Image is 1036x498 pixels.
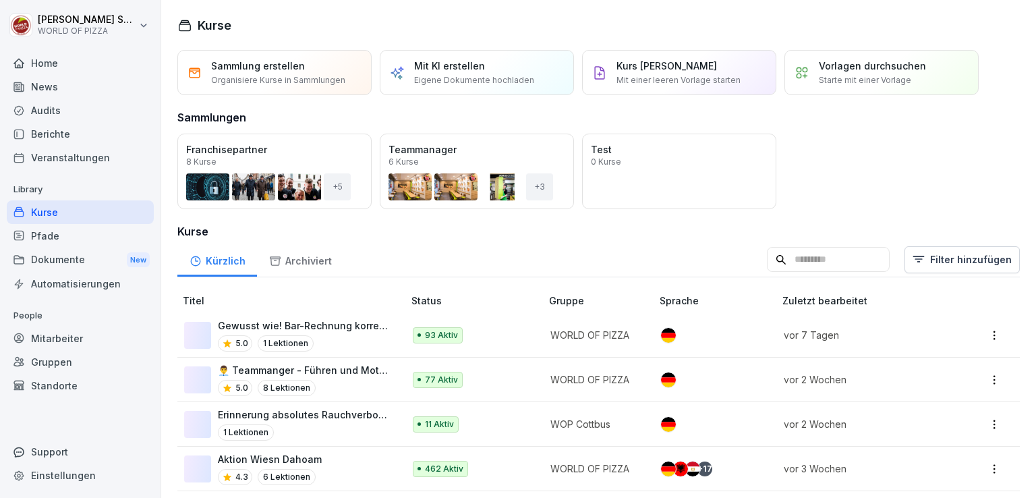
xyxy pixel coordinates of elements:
[425,418,454,431] p: 11 Aktiv
[673,462,688,476] img: al.svg
[324,173,351,200] div: + 5
[414,74,534,86] p: Eigene Dokumente hochladen
[7,179,154,200] p: Library
[904,246,1020,273] button: Filter hinzufügen
[411,294,544,308] p: Status
[550,462,638,476] p: WORLD OF PIZZA
[380,134,574,209] a: Teammanager6 Kurse+3
[235,471,248,483] p: 4.3
[7,224,154,248] a: Pfade
[7,51,154,75] a: Home
[177,109,246,126] h3: Sammlungen
[550,372,638,387] p: WORLD OF PIZZA
[549,294,654,308] p: Gruppe
[616,74,741,86] p: Mit einer leeren Vorlage starten
[211,74,345,86] p: Organisiere Kurse in Sammlungen
[257,242,343,277] a: Archiviert
[526,173,553,200] div: + 3
[177,223,1020,240] h3: Kurse
[388,142,565,157] p: Teammanager
[697,462,712,476] div: + 17
[258,469,316,485] p: 6 Lektionen
[7,374,154,397] a: Standorte
[388,158,419,166] p: 6 Kurse
[784,328,943,342] p: vor 7 Tagen
[661,417,676,432] img: de.svg
[7,327,154,350] a: Mitarbeiter
[616,59,717,73] p: Kurs [PERSON_NAME]
[127,252,150,268] div: New
[218,319,390,333] p: Gewusst wie! Bar-Rechnung korrekt in der Kasse verbuchen.
[177,134,372,209] a: Franchisepartner8 Kurse+5
[661,372,676,387] img: de.svg
[7,440,154,464] div: Support
[661,328,676,343] img: de.svg
[7,99,154,122] a: Audits
[218,424,274,441] p: 1 Lektionen
[582,134,776,209] a: Test0 Kurse
[7,248,154,273] a: DokumenteNew
[414,59,485,73] p: Mit KI erstellen
[235,337,248,350] p: 5.0
[591,142,768,157] p: Test
[186,158,217,166] p: 8 Kurse
[784,417,943,431] p: vor 2 Wochen
[7,350,154,374] a: Gruppen
[218,408,390,422] p: Erinnerung absolutes Rauchverbot im Firmenfahrzeug
[7,146,154,169] a: Veranstaltungen
[685,462,700,476] img: eg.svg
[258,335,314,352] p: 1 Lektionen
[218,363,390,377] p: 👨‍💼 Teammanger - Führen und Motivation von Mitarbeitern
[7,248,154,273] div: Dokumente
[784,462,943,476] p: vor 3 Wochen
[183,294,406,308] p: Titel
[211,59,305,73] p: Sammlung erstellen
[819,59,926,73] p: Vorlagen durchsuchen
[7,305,154,327] p: People
[7,75,154,99] a: News
[7,122,154,146] a: Berichte
[7,272,154,296] a: Automatisierungen
[186,142,363,157] p: Franchisepartner
[38,26,136,36] p: WORLD OF PIZZA
[425,374,458,386] p: 77 Aktiv
[591,158,621,166] p: 0 Kurse
[550,328,638,342] p: WORLD OF PIZZA
[258,380,316,396] p: 8 Lektionen
[38,14,136,26] p: [PERSON_NAME] Seraphim
[660,294,776,308] p: Sprache
[819,74,911,86] p: Starte mit einer Vorlage
[7,464,154,487] a: Einstellungen
[782,294,959,308] p: Zuletzt bearbeitet
[784,372,943,387] p: vor 2 Wochen
[7,200,154,224] a: Kurse
[198,16,231,34] h1: Kurse
[218,452,322,466] p: Aktion Wiesn Dahoam
[550,417,638,431] p: WOP Cottbus
[425,463,463,475] p: 462 Aktiv
[235,382,248,394] p: 5.0
[425,329,458,341] p: 93 Aktiv
[177,242,257,277] a: Kürzlich
[661,462,676,476] img: de.svg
